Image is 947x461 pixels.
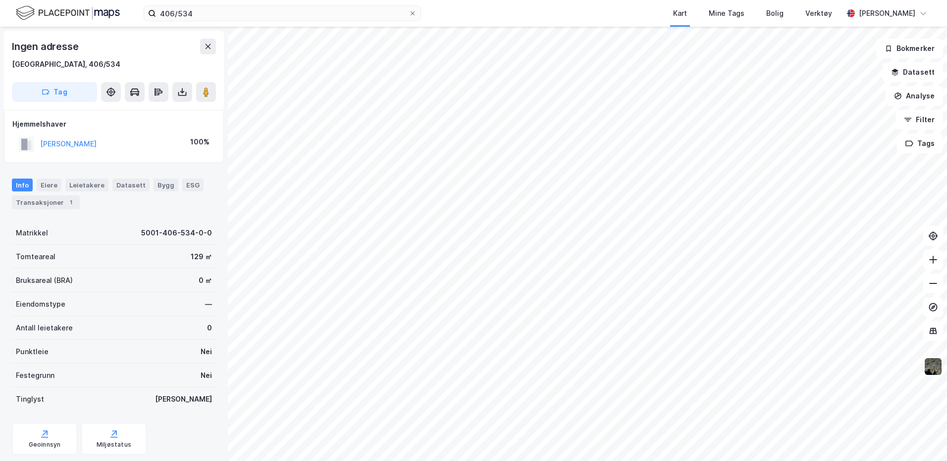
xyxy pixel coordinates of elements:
[709,7,744,19] div: Mine Tags
[12,195,80,209] div: Transaksjoner
[155,393,212,405] div: [PERSON_NAME]
[16,251,55,263] div: Tomteareal
[16,393,44,405] div: Tinglyst
[16,4,120,22] img: logo.f888ab2527a4732fd821a326f86c7f29.svg
[16,369,54,381] div: Festegrunn
[766,7,784,19] div: Bolig
[16,298,65,310] div: Eiendomstype
[37,179,61,191] div: Eiere
[12,179,33,191] div: Info
[156,6,409,21] input: Søk på adresse, matrikkel, gårdeiere, leietakere eller personer
[66,197,76,207] div: 1
[12,118,215,130] div: Hjemmelshaver
[112,179,150,191] div: Datasett
[29,441,61,449] div: Geoinnsyn
[897,134,943,153] button: Tags
[876,39,943,58] button: Bokmerker
[16,322,73,334] div: Antall leietakere
[12,58,120,70] div: [GEOGRAPHIC_DATA], 406/534
[97,441,131,449] div: Miljøstatus
[207,322,212,334] div: 0
[897,414,947,461] iframe: Chat Widget
[201,346,212,358] div: Nei
[895,110,943,130] button: Filter
[12,82,97,102] button: Tag
[190,136,210,148] div: 100%
[673,7,687,19] div: Kart
[12,39,80,54] div: Ingen adresse
[805,7,832,19] div: Verktøy
[16,346,49,358] div: Punktleie
[883,62,943,82] button: Datasett
[924,357,943,376] img: 9k=
[886,86,943,106] button: Analyse
[199,275,212,286] div: 0 ㎡
[16,275,73,286] div: Bruksareal (BRA)
[141,227,212,239] div: 5001-406-534-0-0
[897,414,947,461] div: Kontrollprogram for chat
[191,251,212,263] div: 129 ㎡
[182,179,204,191] div: ESG
[65,179,108,191] div: Leietakere
[859,7,915,19] div: [PERSON_NAME]
[201,369,212,381] div: Nei
[154,179,178,191] div: Bygg
[205,298,212,310] div: —
[16,227,48,239] div: Matrikkel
